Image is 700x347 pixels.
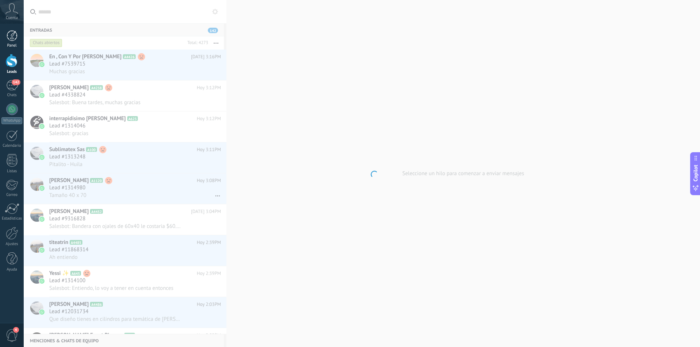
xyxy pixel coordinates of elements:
[12,79,20,85] span: 142
[1,70,23,74] div: Leads
[1,242,23,247] div: Ajustes
[1,93,23,98] div: Chats
[6,16,18,20] span: Cuenta
[1,169,23,174] div: Listas
[1,267,23,272] div: Ayuda
[1,143,23,148] div: Calendario
[692,165,699,181] span: Copilot
[1,43,23,48] div: Panel
[1,117,22,124] div: WhatsApp
[13,327,19,333] span: 4
[1,193,23,197] div: Correo
[1,216,23,221] div: Estadísticas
